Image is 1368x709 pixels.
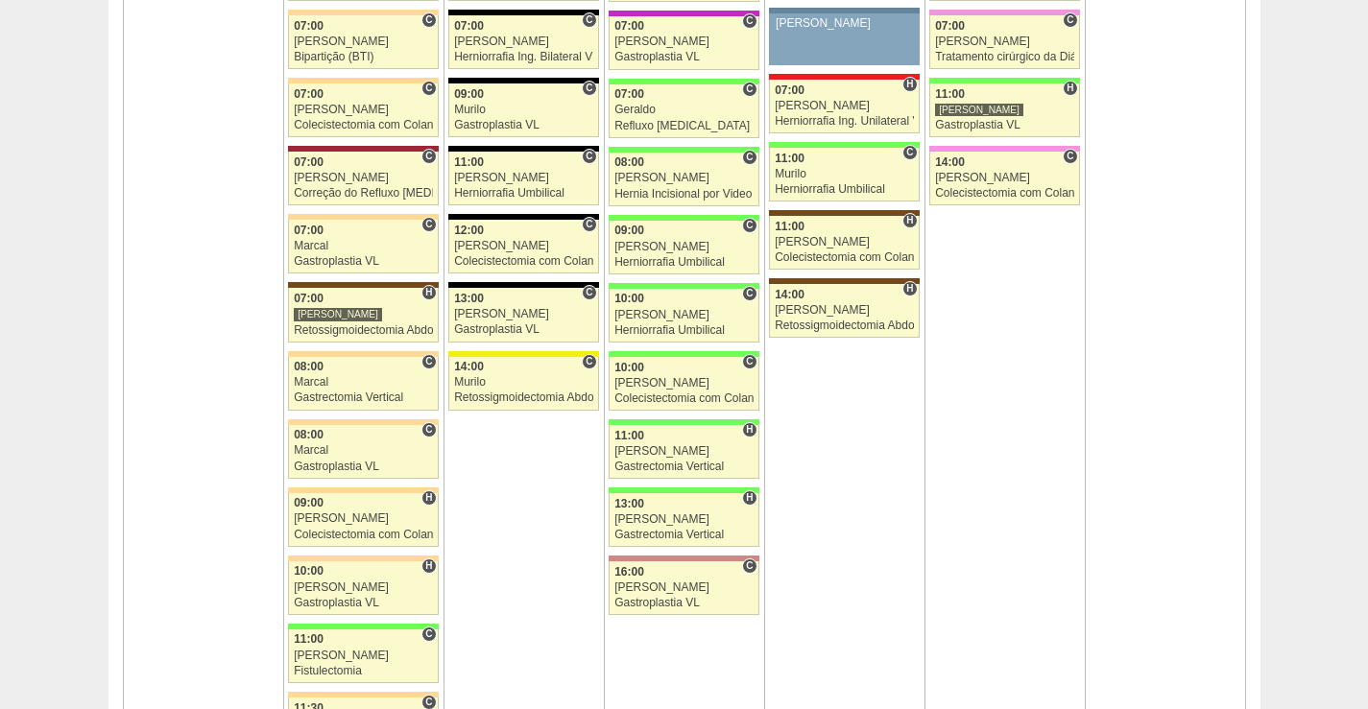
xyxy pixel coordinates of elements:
span: 07:00 [294,292,324,305]
a: H 07:00 [PERSON_NAME] Retossigmoidectomia Abdominal VL [288,288,438,342]
div: Retossigmoidectomia Abdominal VL [454,391,593,404]
span: Consultório [742,218,756,233]
span: 11:00 [775,220,804,233]
span: Hospital [421,285,436,300]
div: Herniorrafia Umbilical [614,256,754,269]
span: 08:00 [614,155,644,169]
span: Consultório [421,354,436,369]
a: C 14:00 Murilo Retossigmoidectomia Abdominal VL [448,357,598,411]
div: [PERSON_NAME] [614,241,754,253]
div: Gastroplastia VL [294,461,433,473]
a: C 07:00 [PERSON_NAME] Colecistectomia com Colangiografia VL [288,83,438,137]
a: C 14:00 [PERSON_NAME] Colecistectomia com Colangiografia VL [929,152,1079,205]
a: C 09:00 Murilo Gastroplastia VL [448,83,598,137]
span: Consultório [742,150,756,165]
span: Consultório [421,81,436,96]
div: Key: Brasil [609,283,758,289]
span: 07:00 [775,83,804,97]
div: Key: Blanc [448,10,598,15]
a: C 07:00 [PERSON_NAME] Correção do Refluxo [MEDICAL_DATA] esofágico Robótico [288,152,438,205]
span: Consultório [1063,149,1077,164]
div: Key: Bartira [288,692,438,697]
span: Consultório [742,82,756,97]
span: 08:00 [294,428,324,441]
a: H 07:00 [PERSON_NAME] Herniorrafia Ing. Unilateral VL [769,80,919,133]
span: Hospital [902,213,917,228]
div: Key: Albert Einstein [929,10,1079,15]
span: Consultório [582,354,596,369]
div: Gastroplastia VL [614,51,754,63]
div: Murilo [775,168,914,180]
div: Key: Santa Joana [769,278,919,284]
div: Key: Assunção [769,74,919,80]
div: Key: Blanc [448,78,598,83]
a: C 07:00 [PERSON_NAME] Gastroplastia VL [609,16,758,70]
div: Colecistectomia com Colangiografia VL [935,187,1074,200]
div: [PERSON_NAME] [294,581,433,594]
span: 14:00 [935,155,965,169]
span: Hospital [902,77,917,92]
div: Key: Santa Rita [448,351,598,357]
span: Consultório [582,285,596,300]
a: H 09:00 [PERSON_NAME] Colecistectomia com Colangiografia VL [288,493,438,547]
a: C 08:00 Marcal Gastrectomia Vertical [288,357,438,411]
div: [PERSON_NAME] [294,104,433,116]
div: [PERSON_NAME] [454,35,593,48]
div: Key: Santa Joana [769,210,919,216]
span: 14:00 [775,288,804,301]
div: Key: Bartira [288,419,438,425]
div: Key: Brasil [609,419,758,425]
div: Hernia Incisional por Video [614,188,754,201]
div: Marcal [294,240,433,252]
a: [PERSON_NAME] [769,13,919,65]
div: [PERSON_NAME] [614,309,754,321]
div: Murilo [454,376,593,389]
a: C 07:00 [PERSON_NAME] Tratamento cirúrgico da Diástase do reto abdomem [929,15,1079,69]
a: C 16:00 [PERSON_NAME] Gastroplastia VL [609,561,758,615]
span: 10:00 [614,361,644,374]
div: Herniorrafia Umbilical [775,183,914,196]
span: Consultório [421,626,436,642]
div: Colecistectomia com Colangiografia VL [294,119,433,131]
div: [PERSON_NAME] [614,377,754,390]
a: C 08:00 Marcal Gastroplastia VL [288,425,438,479]
div: Gastroplastia VL [454,323,593,336]
a: C 10:00 [PERSON_NAME] Herniorrafia Umbilical [609,289,758,343]
div: [PERSON_NAME] [614,581,754,594]
span: 09:00 [454,87,484,101]
div: Tratamento cirúrgico da Diástase do reto abdomem [935,51,1074,63]
div: Fistulectomia [294,665,433,677]
div: Key: Maria Braido [609,11,758,16]
span: Hospital [421,490,436,506]
div: Geraldo [614,104,754,116]
div: Key: Brasil [609,487,758,493]
span: Hospital [742,490,756,506]
div: Key: Blanc [448,214,598,220]
a: C 07:00 [PERSON_NAME] Bipartição (BTI) [288,15,438,69]
span: 11:00 [775,152,804,165]
div: [PERSON_NAME] [294,172,433,184]
span: 08:00 [294,360,324,373]
div: Bipartição (BTI) [294,51,433,63]
div: Gastroplastia VL [614,597,754,609]
div: [PERSON_NAME] [614,513,754,526]
div: Key: Santa Joana [288,282,438,288]
span: Consultório [742,13,756,29]
div: Marcal [294,444,433,457]
div: Key: Santa Helena [609,555,758,561]
div: Key: Bartira [288,351,438,357]
div: Colecistectomia com Colangiografia VL [614,392,754,405]
a: C 08:00 [PERSON_NAME] Hernia Incisional por Video [609,153,758,206]
div: Gastroplastia VL [294,597,433,609]
div: [PERSON_NAME] [775,304,914,317]
span: 07:00 [454,19,484,33]
div: [PERSON_NAME] [294,512,433,525]
div: [PERSON_NAME] [294,650,433,662]
div: [PERSON_NAME] [614,172,754,184]
div: [PERSON_NAME] [614,35,754,48]
div: Colecistectomia com Colangiografia VL [454,255,593,268]
div: Marcal [294,376,433,389]
span: Consultório [421,422,436,437]
div: Gastrectomia Vertical [614,461,754,473]
div: Correção do Refluxo [MEDICAL_DATA] esofágico Robótico [294,187,433,200]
